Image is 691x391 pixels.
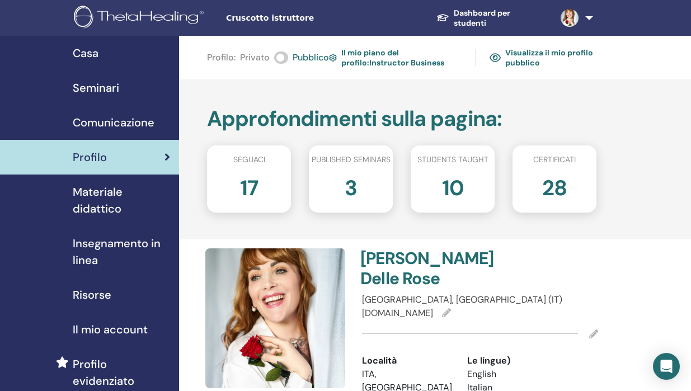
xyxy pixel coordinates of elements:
h2: 28 [542,170,567,201]
img: eye.svg [490,53,501,63]
span: Profilo evidenziato [73,356,170,389]
h2: 17 [240,170,258,201]
span: Profilo : [207,51,236,64]
span: Published seminars [312,154,391,166]
img: default.jpg [561,9,579,27]
span: Località [362,354,397,368]
span: Students taught [417,154,488,166]
span: Privato [240,51,270,64]
span: Cruscotto istruttore [226,12,394,24]
span: Risorse [73,286,111,303]
a: Il mio piano del profilo:Instructor Business [329,45,462,70]
div: Open Intercom Messenger [653,353,680,380]
h2: 3 [345,170,357,201]
span: Profilo [73,149,107,166]
h2: Approfondimenti sulla pagina : [207,106,596,132]
span: Comunicazione [73,114,154,131]
span: Certificati [533,154,576,166]
span: Seminari [73,79,119,96]
a: Visualizza il mio profilo pubblico [490,45,596,70]
span: [GEOGRAPHIC_DATA], [GEOGRAPHIC_DATA] (IT) [DOMAIN_NAME] [362,294,562,319]
img: default.jpg [205,248,345,388]
img: graduation-cap-white.svg [436,13,449,22]
h2: 10 [442,170,464,201]
a: Dashboard per studenti [427,3,552,34]
span: Seguaci [233,154,265,166]
span: Casa [73,45,98,62]
img: cog.svg [329,52,337,63]
img: logo.png [74,6,208,31]
span: Insegnamento in linea [73,235,170,268]
span: Pubblico [293,51,329,64]
h4: [PERSON_NAME] Delle Rose [360,248,473,289]
span: Materiale didattico [73,183,170,217]
div: Le lingue) [467,354,556,368]
li: English [467,368,556,381]
span: Il mio account [73,321,148,338]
